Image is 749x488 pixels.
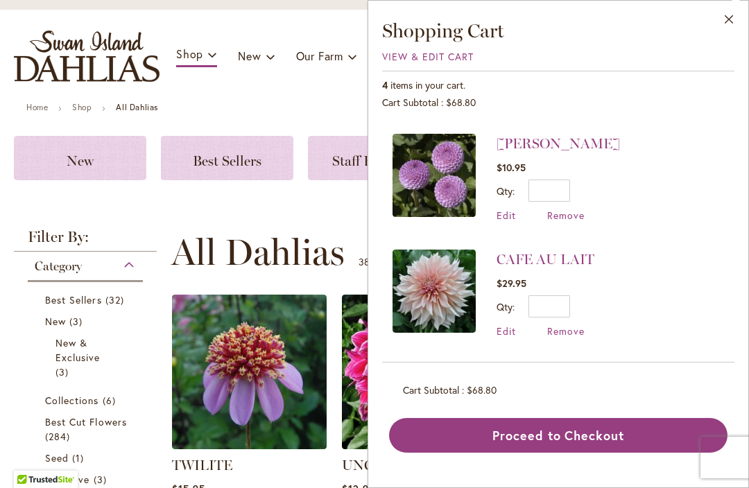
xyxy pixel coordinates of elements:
[14,229,157,252] strong: Filter By:
[332,152,417,169] span: Staff Favorites
[26,102,48,112] a: Home
[55,335,119,379] a: New &amp; Exclusive
[69,314,86,329] span: 3
[172,439,327,452] a: TWILITE
[393,250,476,333] img: CAFE AU LAIT
[382,19,504,42] span: Shopping Cart
[172,295,327,449] img: TWILITE
[45,293,102,306] span: Best Sellers
[382,78,388,91] span: 4
[547,324,585,338] a: Remove
[45,429,74,444] span: 284
[116,102,158,112] strong: All Dahlias
[497,209,516,222] a: Edit
[14,31,160,82] a: store logo
[14,136,146,180] a: New
[497,277,526,290] span: $29.95
[497,135,620,152] a: [PERSON_NAME]
[193,152,261,169] span: Best Sellers
[393,134,476,222] a: FRANK HOLMES
[10,439,49,478] iframe: Launch Accessibility Center
[171,232,345,273] span: All Dahlias
[238,49,261,63] span: New
[176,46,203,61] span: Shop
[393,250,476,338] a: CAFE AU LAIT
[45,415,129,444] a: Best Cut Flowers
[45,393,129,408] a: Collections
[45,394,99,407] span: Collections
[390,78,465,91] span: items in your cart.
[389,418,728,453] button: Proceed to Checkout
[497,324,516,338] a: Edit
[393,134,476,217] img: FRANK HOLMES
[497,251,594,268] a: CAFE AU LAIT
[446,96,476,109] span: $68.80
[403,383,459,397] span: Cart Subtotal
[55,336,100,364] span: New & Exclusive
[497,300,515,313] label: Qty
[296,49,343,63] span: Our Farm
[45,415,127,428] span: Best Cut Flowers
[342,439,497,452] a: Uncle B
[359,251,456,273] p: - of products
[342,295,497,449] img: Uncle B
[497,184,515,198] label: Qty
[67,152,94,169] span: New
[35,259,82,274] span: Category
[45,314,129,329] a: New
[72,102,92,112] a: Shop
[105,293,128,307] span: 32
[161,136,293,180] a: Best Sellers
[55,365,72,379] span: 3
[72,451,87,465] span: 1
[103,393,119,408] span: 6
[308,136,440,180] a: Staff Favorites
[94,472,110,487] span: 3
[467,383,497,397] span: $68.80
[45,293,129,307] a: Best Sellers
[45,451,69,464] span: Seed
[172,457,232,473] a: TWILITE
[45,472,129,487] a: Exclusive
[382,50,474,63] a: View & Edit Cart
[382,96,438,109] span: Cart Subtotal
[497,161,526,174] span: $10.95
[45,451,129,465] a: Seed
[359,255,375,268] span: 385
[45,315,66,328] span: New
[342,457,404,473] a: UNCLE B
[547,209,585,222] a: Remove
